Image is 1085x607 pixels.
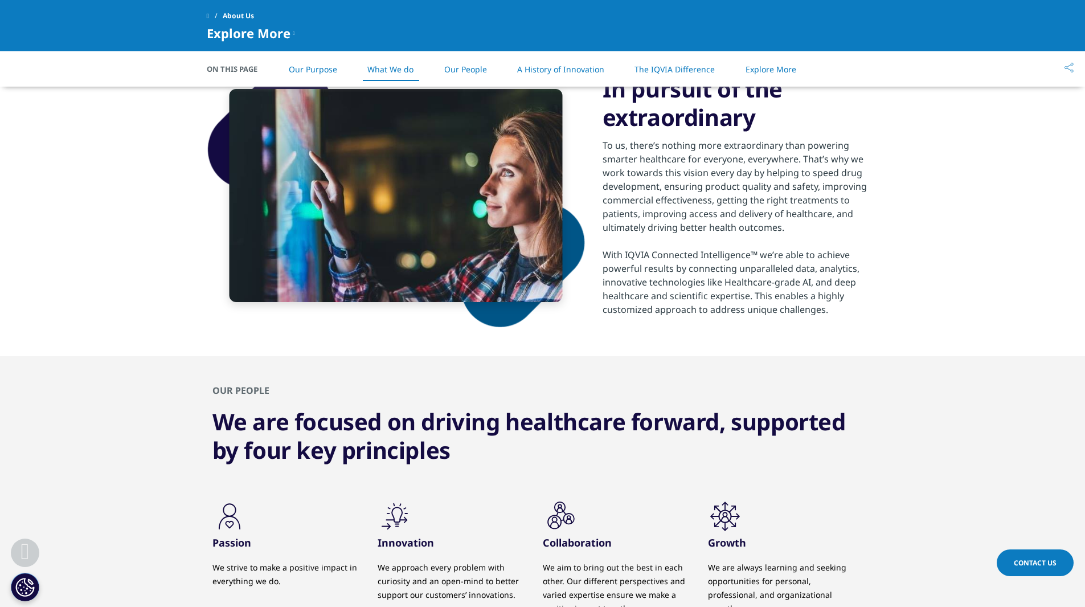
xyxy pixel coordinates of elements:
[289,64,337,75] a: Our Purpose
[603,138,879,234] div: To us, there’s nothing more extraordinary than powering smarter healthcare for everyone, everywhe...
[207,64,586,328] img: shape-1.png
[746,64,796,75] a: Explore More
[1014,558,1057,568] span: Contact Us
[603,75,879,132] h3: In pursuit of the extraordinary
[212,385,873,396] h2: OUR PEOPLE
[517,64,604,75] a: A History of Innovation
[212,536,361,549] h3: Passion
[378,561,526,602] p: We approach every problem with curiosity and an open-mind to better support our customers’ innova...
[367,64,413,75] a: What We do
[603,248,879,316] div: With IQVIA Connected Intelligence™ we’re able to achieve powerful results by connecting unparalle...
[378,536,526,549] h3: Innovation
[212,561,361,588] p: We strive to make a positive impact in everything we do.
[997,549,1074,576] a: Contact Us
[212,408,873,465] h3: We are focused on driving healthcare forward, supported by four key principles
[223,6,254,26] span: About Us
[543,536,691,549] h3: Collaboration
[634,64,715,75] a: The IQVIA Difference
[11,573,39,601] button: Cookies Settings
[444,64,487,75] a: Our People
[708,536,856,549] h3: Growth
[207,26,290,40] span: Explore More
[207,63,269,75] span: On This Page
